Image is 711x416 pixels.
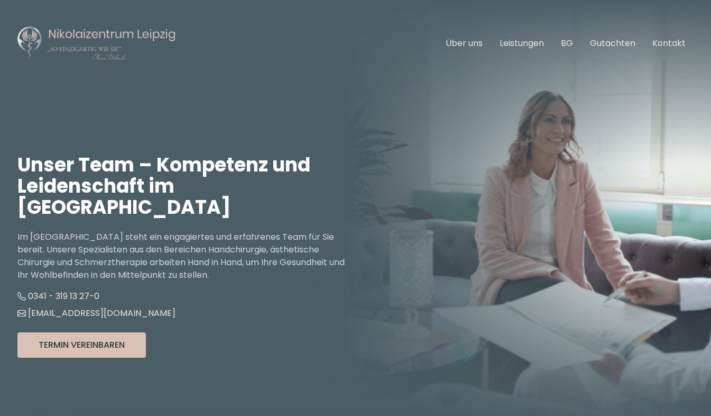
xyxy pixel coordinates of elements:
[17,231,356,282] p: Im [GEOGRAPHIC_DATA] steht ein engagiertes und erfahrenes Team für Sie bereit. Unsere Spezialiste...
[652,37,686,49] a: Kontakt
[17,332,146,358] button: Termin Vereinbaren
[17,290,99,302] a: 0341 - 319 13 27-0
[17,25,176,61] img: Nikolaizentrum Leipzig Logo
[590,37,635,49] a: Gutachten
[500,37,544,49] a: Leistungen
[17,155,356,218] h1: Unser Team – Kompetenz und Leidenschaft im [GEOGRAPHIC_DATA]
[561,37,573,49] a: BG
[17,307,176,319] a: [EMAIL_ADDRESS][DOMAIN_NAME]
[446,37,483,49] a: Über uns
